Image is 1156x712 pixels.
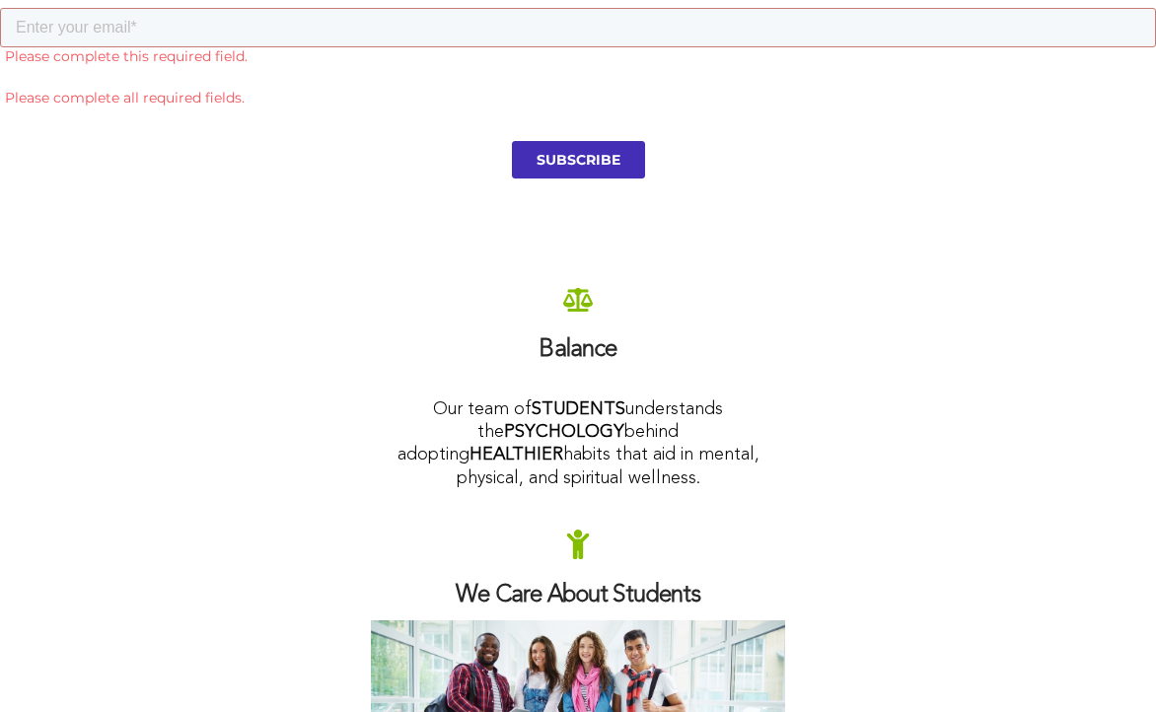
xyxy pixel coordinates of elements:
h3: Balance [371,335,785,365]
iframe: Chat Widget [1057,617,1156,712]
label: Please complete this required field. [5,43,1156,61]
input: SUBSCRIBE [512,137,645,175]
strong: PSYCHOLOGY [504,423,624,441]
span: Our team of understands the behind adopting habits that aid in mental, physical, and spiritual we... [397,400,759,487]
strong: STUDENTS [532,400,625,418]
strong: HEALTHIER [470,446,563,463]
h3: We Care About Students [371,581,785,610]
label: Please complete all required fields. [5,85,1156,103]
